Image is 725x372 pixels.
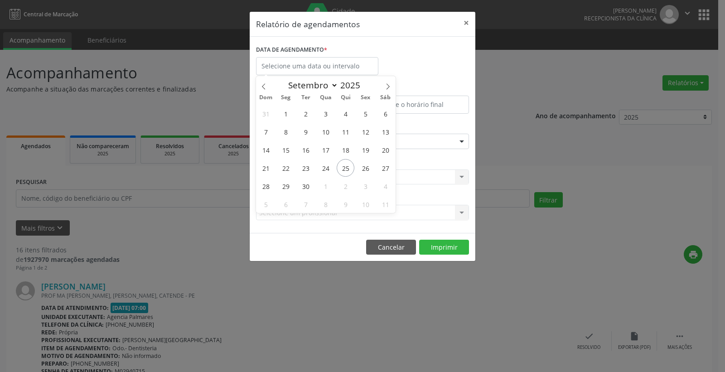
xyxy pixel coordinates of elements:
[277,105,295,122] span: Setembro 1, 2025
[257,159,275,177] span: Setembro 21, 2025
[297,177,314,195] span: Setembro 30, 2025
[297,123,314,140] span: Setembro 9, 2025
[419,240,469,255] button: Imprimir
[297,159,314,177] span: Setembro 23, 2025
[376,95,396,101] span: Sáb
[297,141,314,159] span: Setembro 16, 2025
[337,177,354,195] span: Outubro 2, 2025
[365,82,469,96] label: ATÉ
[336,95,356,101] span: Qui
[337,195,354,213] span: Outubro 9, 2025
[365,96,469,114] input: Selecione o horário final
[257,141,275,159] span: Setembro 14, 2025
[277,177,295,195] span: Setembro 29, 2025
[277,123,295,140] span: Setembro 8, 2025
[377,123,394,140] span: Setembro 13, 2025
[317,159,334,177] span: Setembro 24, 2025
[296,95,316,101] span: Ter
[257,105,275,122] span: Agosto 31, 2025
[277,159,295,177] span: Setembro 22, 2025
[316,95,336,101] span: Qua
[284,79,338,92] select: Month
[377,141,394,159] span: Setembro 20, 2025
[257,123,275,140] span: Setembro 7, 2025
[366,240,416,255] button: Cancelar
[257,177,275,195] span: Setembro 28, 2025
[317,141,334,159] span: Setembro 17, 2025
[317,177,334,195] span: Outubro 1, 2025
[317,195,334,213] span: Outubro 8, 2025
[377,177,394,195] span: Outubro 4, 2025
[337,141,354,159] span: Setembro 18, 2025
[357,177,374,195] span: Outubro 3, 2025
[256,43,327,57] label: DATA DE AGENDAMENTO
[297,105,314,122] span: Setembro 2, 2025
[297,195,314,213] span: Outubro 7, 2025
[337,123,354,140] span: Setembro 11, 2025
[338,79,368,91] input: Year
[377,195,394,213] span: Outubro 11, 2025
[356,95,376,101] span: Sex
[357,195,374,213] span: Outubro 10, 2025
[317,105,334,122] span: Setembro 3, 2025
[337,105,354,122] span: Setembro 4, 2025
[256,18,360,30] h5: Relatório de agendamentos
[357,141,374,159] span: Setembro 19, 2025
[357,105,374,122] span: Setembro 5, 2025
[377,159,394,177] span: Setembro 27, 2025
[337,159,354,177] span: Setembro 25, 2025
[317,123,334,140] span: Setembro 10, 2025
[257,195,275,213] span: Outubro 5, 2025
[457,12,475,34] button: Close
[256,95,276,101] span: Dom
[277,195,295,213] span: Outubro 6, 2025
[377,105,394,122] span: Setembro 6, 2025
[256,57,378,75] input: Selecione uma data ou intervalo
[276,95,296,101] span: Seg
[357,123,374,140] span: Setembro 12, 2025
[357,159,374,177] span: Setembro 26, 2025
[277,141,295,159] span: Setembro 15, 2025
